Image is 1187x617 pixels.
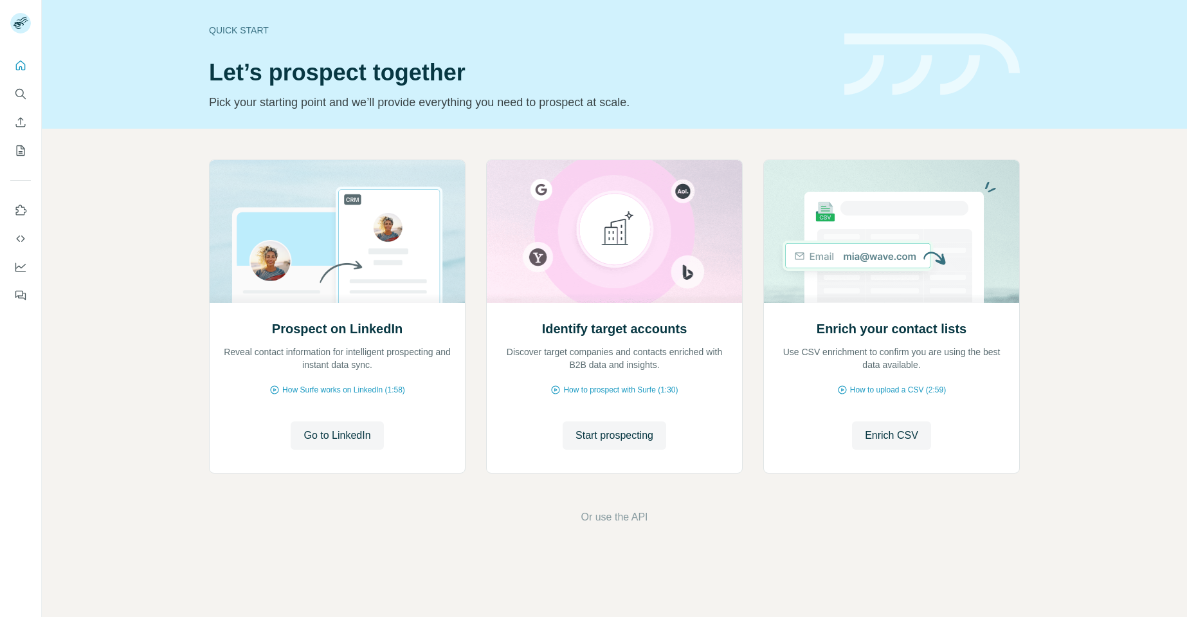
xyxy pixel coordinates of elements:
h2: Enrich your contact lists [817,320,966,338]
p: Use CSV enrichment to confirm you are using the best data available. [777,345,1006,371]
span: Go to LinkedIn [304,428,370,443]
p: Pick your starting point and we’ll provide everything you need to prospect at scale. [209,93,829,111]
button: Use Surfe on LinkedIn [10,199,31,222]
img: Prospect on LinkedIn [209,160,466,303]
h1: Let’s prospect together [209,60,829,86]
h2: Identify target accounts [542,320,687,338]
span: Start prospecting [575,428,653,443]
h2: Prospect on LinkedIn [272,320,403,338]
img: Enrich your contact lists [763,160,1020,303]
button: Start prospecting [563,421,666,450]
p: Reveal contact information for intelligent prospecting and instant data sync. [222,345,452,371]
img: Identify target accounts [486,160,743,303]
button: Enrich CSV [852,421,931,450]
button: Or use the API [581,510,648,525]
p: Discover target companies and contacts enriched with B2B data and insights. [500,345,729,371]
button: My lists [10,139,31,162]
span: How Surfe works on LinkedIn (1:58) [282,384,405,396]
button: Search [10,82,31,106]
div: Quick start [209,24,829,37]
span: How to prospect with Surfe (1:30) [563,384,678,396]
button: Quick start [10,54,31,77]
button: Feedback [10,284,31,307]
button: Enrich CSV [10,111,31,134]
button: Use Surfe API [10,227,31,250]
button: Dashboard [10,255,31,279]
span: How to upload a CSV (2:59) [850,384,946,396]
span: Enrich CSV [865,428,918,443]
img: banner [844,33,1020,96]
button: Go to LinkedIn [291,421,383,450]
